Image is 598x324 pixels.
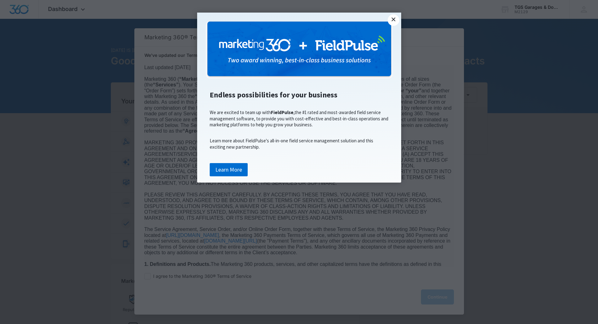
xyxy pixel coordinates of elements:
a: Close modal [388,14,399,26]
span: Endless possibilities for your business [210,90,337,100]
span: FieldPulse [271,109,294,115]
span: Learn more about FieldPulse's all-in-one field service management solution and this exciting new ... [210,138,373,150]
a: Learn More [210,163,248,176]
span: We are excited to team up with the #1 rated and most-awarded field service management software, t... [210,109,388,128]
